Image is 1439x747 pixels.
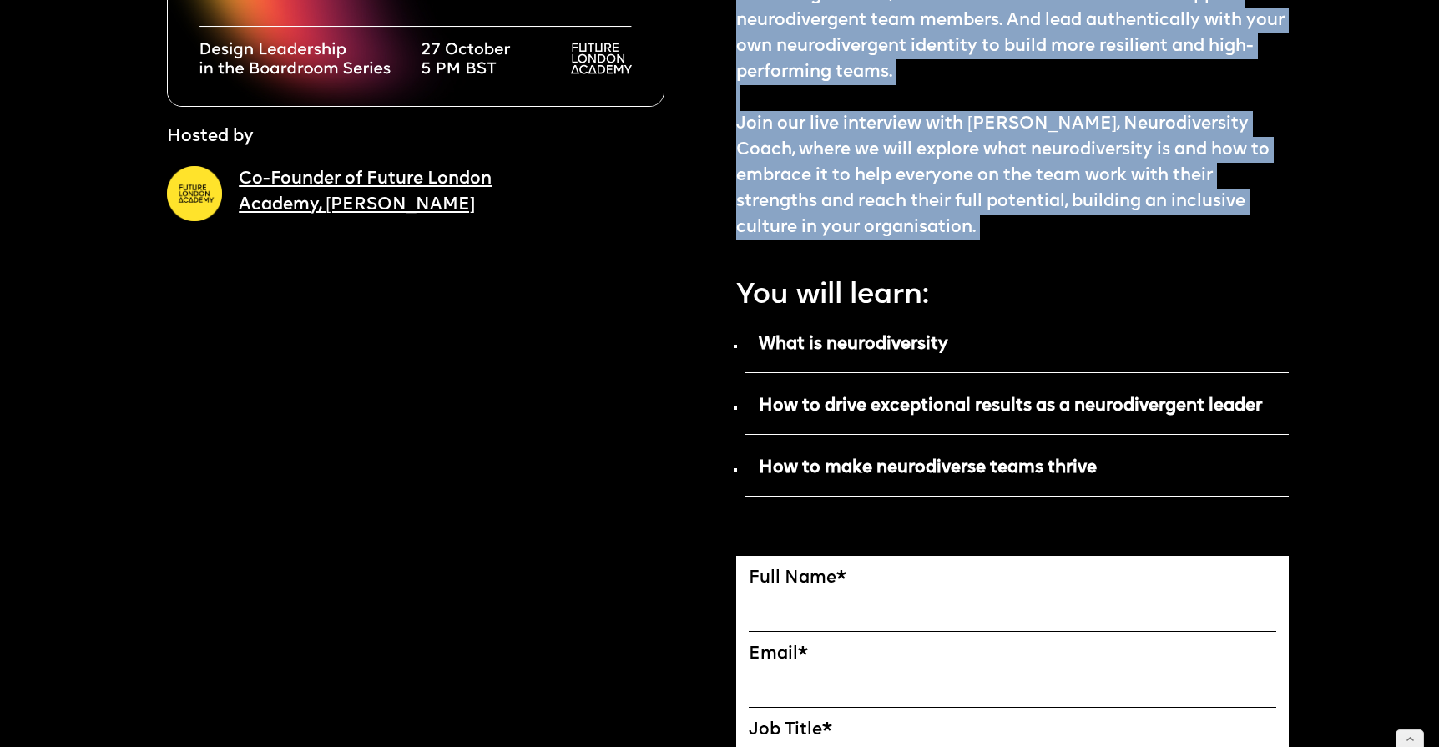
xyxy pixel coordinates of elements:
[759,336,948,353] strong: What is neurodiversity
[749,644,1276,665] label: Email
[239,170,492,214] a: Co-Founder of Future London Academy, [PERSON_NAME]
[759,459,1097,477] strong: How to make neurodiverse teams thrive
[736,265,1289,318] p: You will learn:
[749,720,1276,741] label: Job Title
[749,568,1276,589] label: Full Name
[167,166,222,221] img: A yellow circle with Future London Academy logo
[167,124,254,149] p: Hosted by
[759,397,1262,415] strong: How to drive exceptional results as a neurodivergent leader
